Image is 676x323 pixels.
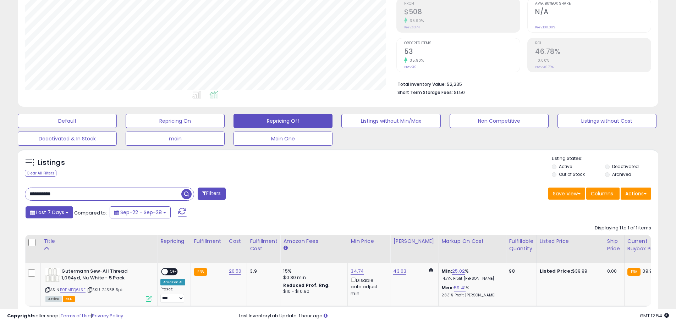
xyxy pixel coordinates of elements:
[552,155,658,162] p: Listing States:
[351,268,364,275] a: 34.74
[404,65,417,69] small: Prev: 39
[38,158,65,168] h5: Listings
[87,287,123,293] span: | SKU: 24358 5pk
[126,114,225,128] button: Repricing On
[454,89,465,96] span: $1.50
[404,41,520,45] span: Ordered Items
[640,312,669,319] span: 2025-10-7 12:54 GMT
[25,170,56,177] div: Clear All Filters
[595,225,651,232] div: Displaying 1 to 1 of 1 items
[607,238,621,252] div: Ship Price
[612,171,631,177] label: Archived
[642,268,655,274] span: 39.99
[441,293,500,298] p: 28.31% Profit [PERSON_NAME]
[74,210,107,216] span: Compared to:
[233,132,332,146] button: Main One
[540,268,599,274] div: $39.99
[535,2,651,6] span: Avg. Buybox Share
[404,48,520,57] h2: 53
[509,238,533,252] div: Fulfillable Quantity
[441,285,500,298] div: %
[407,58,424,63] small: 35.90%
[404,2,520,6] span: Profit
[397,79,646,88] li: $2,235
[612,163,639,169] label: Deactivated
[450,114,549,128] button: Non Competitive
[397,81,446,87] b: Total Inventory Value:
[535,58,549,63] small: 0.00%
[18,132,117,146] button: Deactivated & In Stock
[44,238,154,245] div: Title
[351,238,387,245] div: Min Price
[194,268,207,276] small: FBA
[559,163,572,169] label: Active
[441,284,454,291] b: Max:
[441,268,452,274] b: Min:
[63,296,75,302] span: FBA
[45,268,60,282] img: 41LT+MQinvL._SL40_.jpg
[627,238,664,252] div: Current Buybox Price
[250,268,275,274] div: 3.9
[540,238,601,245] div: Listed Price
[535,65,554,69] small: Prev: 46.78%
[441,276,500,281] p: 14.77% Profit [PERSON_NAME]
[239,313,669,319] div: Last InventoryLab Update: 1 hour ago.
[535,25,555,29] small: Prev: 100.00%
[283,245,287,251] small: Amazon Fees.
[393,268,406,275] a: 43.03
[627,268,641,276] small: FBA
[160,287,185,303] div: Preset:
[404,25,420,29] small: Prev: $374
[283,268,342,274] div: 15%
[198,188,225,200] button: Filters
[283,274,342,281] div: $0.30 min
[548,188,585,200] button: Save View
[439,235,506,263] th: The percentage added to the cost of goods (COGS) that forms the calculator for Min & Max prices.
[454,284,466,291] a: 59.41
[26,206,73,218] button: Last 7 Days
[621,188,651,200] button: Actions
[92,312,123,319] a: Privacy Policy
[61,312,91,319] a: Terms of Use
[351,276,385,297] div: Disable auto adjust min
[341,114,440,128] button: Listings without Min/Max
[607,268,619,274] div: 0.00
[250,238,277,252] div: Fulfillment Cost
[61,268,148,283] b: Gutermann Sew-All Thread 1,094yd, Nu White - 5 Pack
[586,188,620,200] button: Columns
[535,48,651,57] h2: 46.78%
[509,268,531,274] div: 98
[229,238,244,245] div: Cost
[45,268,152,301] div: ASIN:
[441,268,500,281] div: %
[452,268,465,275] a: 25.02
[540,268,572,274] b: Listed Price:
[404,8,520,17] h2: $508
[229,268,242,275] a: 20.50
[60,287,86,293] a: B0FMFQ6L3F
[45,296,62,302] span: All listings currently available for purchase on Amazon
[160,279,185,285] div: Amazon AI
[160,238,188,245] div: Repricing
[535,41,651,45] span: ROI
[194,238,222,245] div: Fulfillment
[110,206,171,218] button: Sep-22 - Sep-28
[283,282,330,288] b: Reduced Prof. Rng.
[126,132,225,146] button: main
[168,269,179,275] span: OFF
[7,312,33,319] strong: Copyright
[559,171,585,177] label: Out of Stock
[393,238,435,245] div: [PERSON_NAME]
[283,238,345,245] div: Amazon Fees
[441,238,503,245] div: Markup on Cost
[283,289,342,295] div: $10 - $10.90
[591,190,613,197] span: Columns
[407,18,424,23] small: 35.90%
[557,114,656,128] button: Listings without Cost
[535,8,651,17] h2: N/A
[233,114,332,128] button: Repricing Off
[120,209,162,216] span: Sep-22 - Sep-28
[36,209,64,216] span: Last 7 Days
[7,313,123,319] div: seller snap | |
[18,114,117,128] button: Default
